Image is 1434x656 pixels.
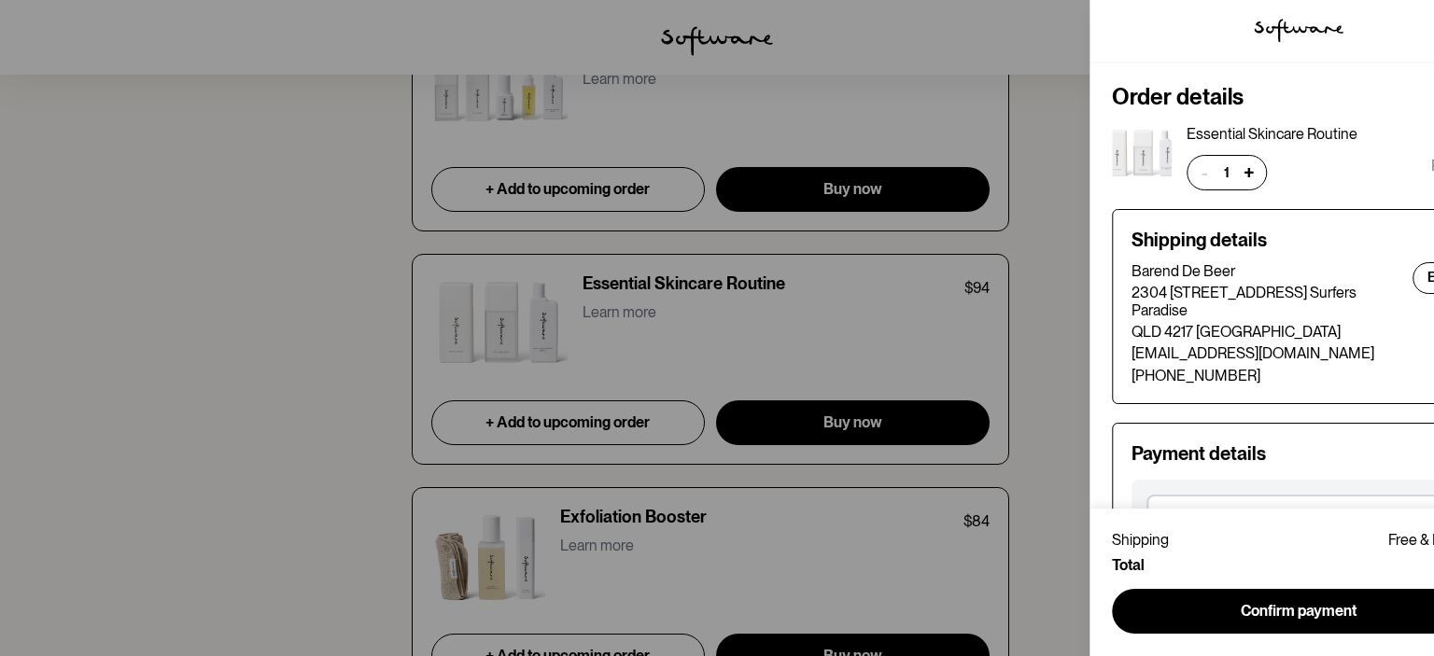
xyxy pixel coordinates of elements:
p: Barend De Beer [1132,262,1398,280]
p: Shipping [1112,531,1169,549]
p: Essential Skincare Routine [1187,125,1357,143]
p: [EMAIL_ADDRESS][DOMAIN_NAME] [1132,344,1398,362]
img: clx11iafh00053b6dgypwj3jc.png [1112,125,1172,185]
button: - [1191,160,1217,186]
p: Total [1112,556,1145,574]
p: 2304 [STREET_ADDRESS] Surfers Paradise [1132,284,1398,319]
button: + [1236,160,1262,186]
span: 1 [1217,163,1236,182]
p: QLD 4217 [GEOGRAPHIC_DATA] [1132,323,1398,341]
p: [PHONE_NUMBER] [1132,367,1398,384]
